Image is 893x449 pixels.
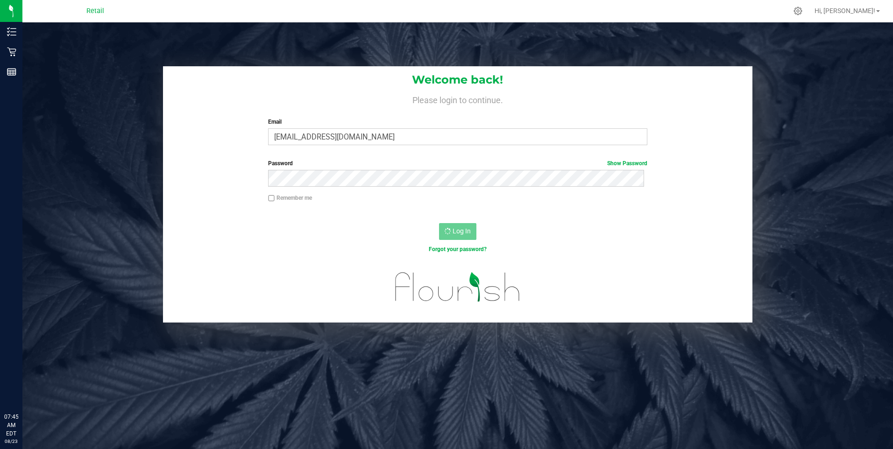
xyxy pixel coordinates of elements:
h4: Please login to continue. [163,93,753,105]
span: Retail [86,7,104,15]
button: Log In [439,223,476,240]
label: Email [268,118,647,126]
span: Log In [453,227,471,235]
label: Remember me [268,194,312,202]
span: Password [268,160,293,167]
h1: Welcome back! [163,74,753,86]
inline-svg: Reports [7,67,16,77]
img: flourish_logo.svg [384,263,532,311]
input: Remember me [268,195,275,202]
p: 08/23 [4,438,18,445]
inline-svg: Retail [7,47,16,56]
a: Show Password [607,160,647,167]
p: 07:45 AM EDT [4,413,18,438]
inline-svg: Inventory [7,27,16,36]
div: Manage settings [792,7,804,15]
span: Hi, [PERSON_NAME]! [815,7,875,14]
a: Forgot your password? [429,246,487,253]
